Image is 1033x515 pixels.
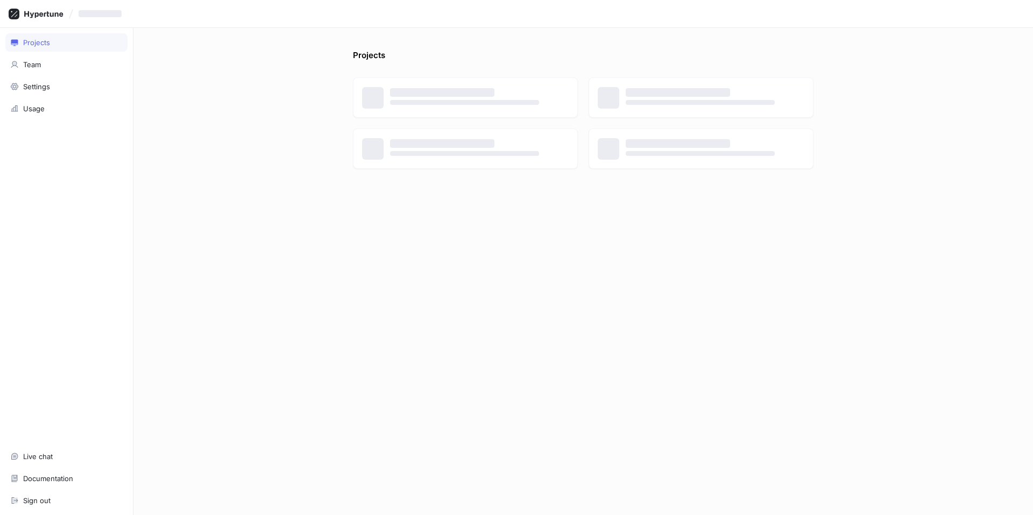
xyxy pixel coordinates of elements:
span: ‌ [390,139,494,148]
div: Documentation [23,474,73,483]
span: ‌ [626,88,730,97]
p: Projects [353,49,385,67]
button: ‌ [74,5,130,23]
a: Usage [5,99,128,118]
div: Usage [23,104,45,113]
a: Documentation [5,469,128,488]
a: Settings [5,77,128,96]
span: ‌ [390,100,539,105]
div: Team [23,60,41,69]
div: Sign out [23,496,51,505]
a: Team [5,55,128,74]
span: ‌ [390,88,494,97]
div: Live chat [23,452,53,461]
span: ‌ [626,139,730,148]
span: ‌ [626,100,775,105]
span: ‌ [626,151,775,156]
div: Settings [23,82,50,91]
span: ‌ [390,151,539,156]
a: Projects [5,33,128,52]
div: Projects [23,38,50,47]
span: ‌ [79,10,122,17]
